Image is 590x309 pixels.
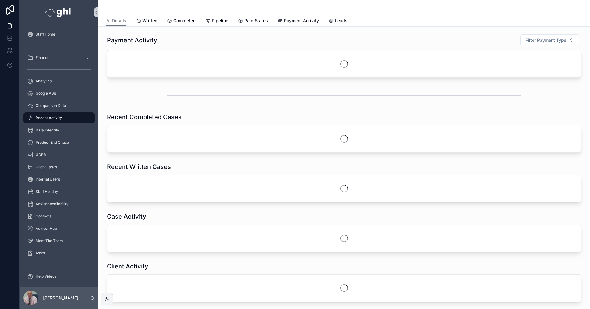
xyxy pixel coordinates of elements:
[36,79,52,84] span: Analytics
[45,7,73,17] img: App logo
[36,189,58,194] span: Staff Holiday
[36,115,62,120] span: Recent Activity
[107,262,148,271] h1: Client Activity
[525,37,566,43] span: Filter Payment Type
[23,162,95,173] a: Client Tasks
[106,15,126,27] a: Details
[212,18,228,24] span: Pipeline
[238,15,268,27] a: Paid Status
[20,25,98,287] div: scrollable content
[36,128,59,133] span: Data Integrity
[136,15,157,27] a: Written
[173,18,196,24] span: Completed
[107,113,182,121] h1: Recent Completed Cases
[36,251,45,256] span: Asset
[23,235,95,246] a: Meet The Team
[142,18,157,24] span: Written
[23,211,95,222] a: Contacts
[23,88,95,99] a: Google ADs
[36,274,56,279] span: Help Videos
[36,32,55,37] span: Staff Home
[23,52,95,63] a: Finance
[107,212,146,221] h1: Case Activity
[36,214,51,219] span: Contacts
[107,36,157,45] h1: Payment Activity
[23,112,95,123] a: Recent Activity
[36,226,57,231] span: Adviser Hub
[23,100,95,111] a: Comparison Data
[36,177,60,182] span: Internal Users
[43,295,78,301] p: [PERSON_NAME]
[335,18,348,24] span: Leads
[23,125,95,136] a: Data Integrity
[278,15,319,27] a: Payment Activity
[23,174,95,185] a: Internal Users
[36,165,57,170] span: Client Tasks
[36,201,69,206] span: Adviser Availability
[36,91,56,96] span: Google ADs
[36,152,46,157] span: GDPR
[23,137,95,148] a: Product End Chase
[36,140,69,145] span: Product End Chase
[23,29,95,40] a: Staff Home
[329,15,348,27] a: Leads
[520,34,579,46] button: Select Button
[167,15,196,27] a: Completed
[112,18,126,24] span: Details
[36,238,63,243] span: Meet The Team
[23,198,95,209] a: Adviser Availability
[23,186,95,197] a: Staff Holiday
[23,76,95,87] a: Analytics
[244,18,268,24] span: Paid Status
[23,223,95,234] a: Adviser Hub
[23,271,95,282] a: Help Videos
[36,103,66,108] span: Comparison Data
[284,18,319,24] span: Payment Activity
[23,248,95,259] a: Asset
[23,149,95,160] a: GDPR
[36,55,49,60] span: Finance
[206,15,228,27] a: Pipeline
[107,162,171,171] h1: Recent Written Cases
